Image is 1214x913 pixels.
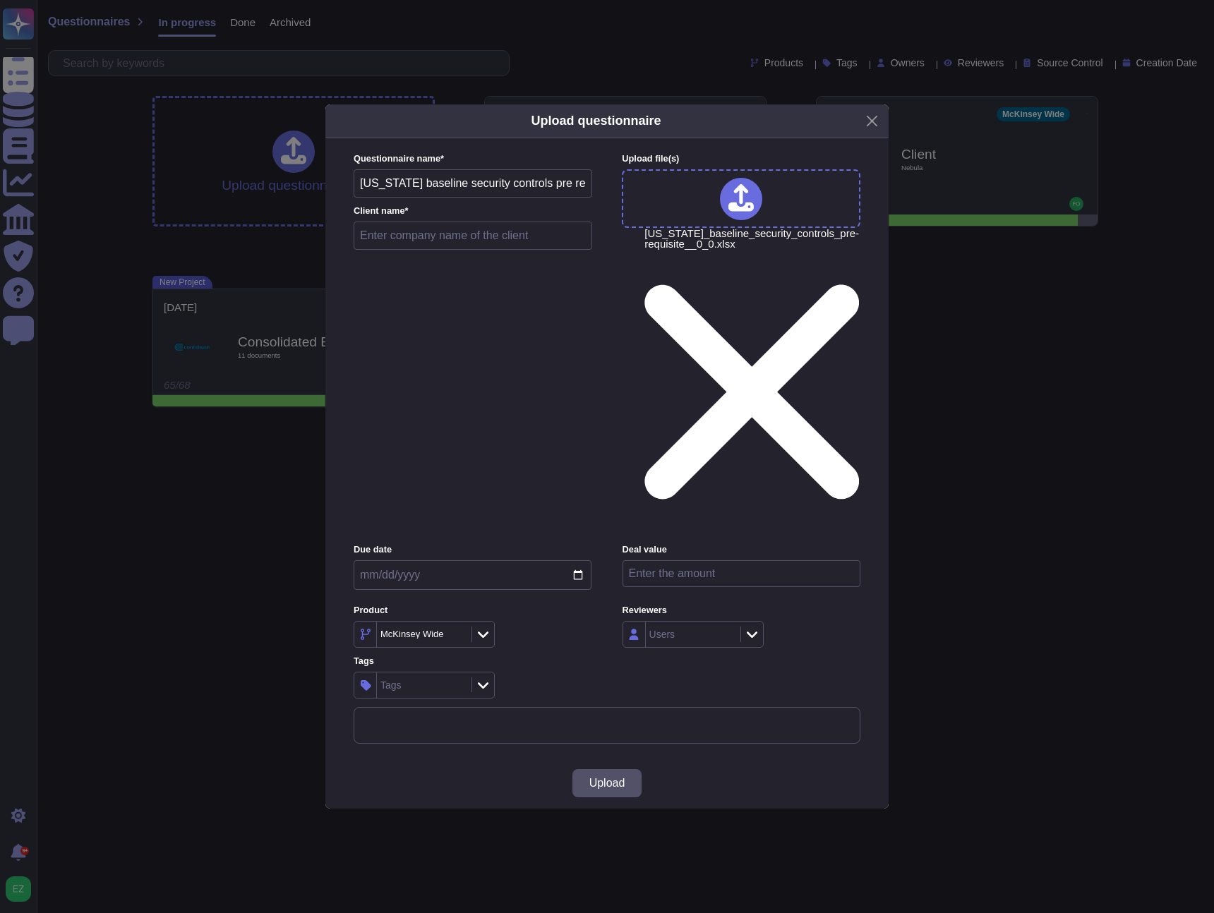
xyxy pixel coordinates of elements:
[354,545,591,555] label: Due date
[354,222,592,250] input: Enter company name of the client
[531,111,661,131] h5: Upload questionnaire
[572,769,642,797] button: Upload
[623,545,860,555] label: Deal value
[380,680,402,690] div: Tags
[623,606,860,615] label: Reviewers
[861,110,883,132] button: Close
[354,169,592,198] input: Enter questionnaire name
[354,606,591,615] label: Product
[622,153,679,164] span: Upload file (s)
[623,560,860,587] input: Enter the amount
[354,155,592,164] label: Questionnaire name
[354,657,591,666] label: Tags
[649,629,675,639] div: Users
[644,228,859,535] span: [US_STATE]_baseline_security_controls_pre-requisite__0_0.xlsx
[354,560,591,590] input: Due date
[354,207,592,216] label: Client name
[380,629,444,639] div: McKinsey Wide
[589,778,625,789] span: Upload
